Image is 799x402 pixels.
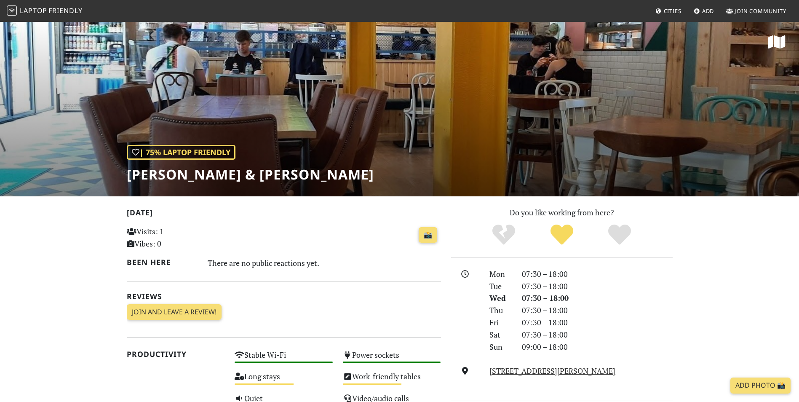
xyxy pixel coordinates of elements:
h2: Productivity [127,350,225,359]
div: Work-friendly tables [338,370,446,391]
a: Cities [652,3,685,19]
p: Do you like working from here? [451,206,673,219]
div: Yes [533,223,591,247]
div: There are no public reactions yet. [208,256,441,270]
div: 09:00 – 18:00 [517,341,678,353]
span: Add [702,7,714,15]
a: [STREET_ADDRESS][PERSON_NAME] [489,366,615,376]
div: 07:30 – 18:00 [517,280,678,292]
div: | 75% Laptop Friendly [127,145,235,160]
div: 07:30 – 18:00 [517,292,678,304]
span: Cities [664,7,681,15]
h1: [PERSON_NAME] & [PERSON_NAME] [127,166,374,182]
a: Join and leave a review! [127,304,222,320]
a: LaptopFriendly LaptopFriendly [7,4,83,19]
p: Visits: 1 Vibes: 0 [127,225,225,250]
div: Fri [484,316,516,329]
div: No [475,223,533,247]
h2: Reviews [127,292,441,301]
img: LaptopFriendly [7,5,17,16]
div: Thu [484,304,516,316]
div: Wed [484,292,516,304]
span: Laptop [20,6,47,15]
div: 07:30 – 18:00 [517,329,678,341]
a: Add [690,3,718,19]
div: Power sockets [338,348,446,370]
div: Definitely! [591,223,649,247]
h2: Been here [127,258,198,267]
div: Stable Wi-Fi [230,348,338,370]
span: Join Community [735,7,786,15]
div: Mon [484,268,516,280]
a: Add Photo 📸 [730,378,791,394]
a: 📸 [419,227,437,243]
h2: [DATE] [127,208,441,220]
div: Long stays [230,370,338,391]
div: Tue [484,280,516,292]
div: 07:30 – 18:00 [517,316,678,329]
div: Sat [484,329,516,341]
div: 07:30 – 18:00 [517,268,678,280]
span: Friendly [48,6,82,15]
div: Sun [484,341,516,353]
a: Join Community [723,3,790,19]
div: 07:30 – 18:00 [517,304,678,316]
